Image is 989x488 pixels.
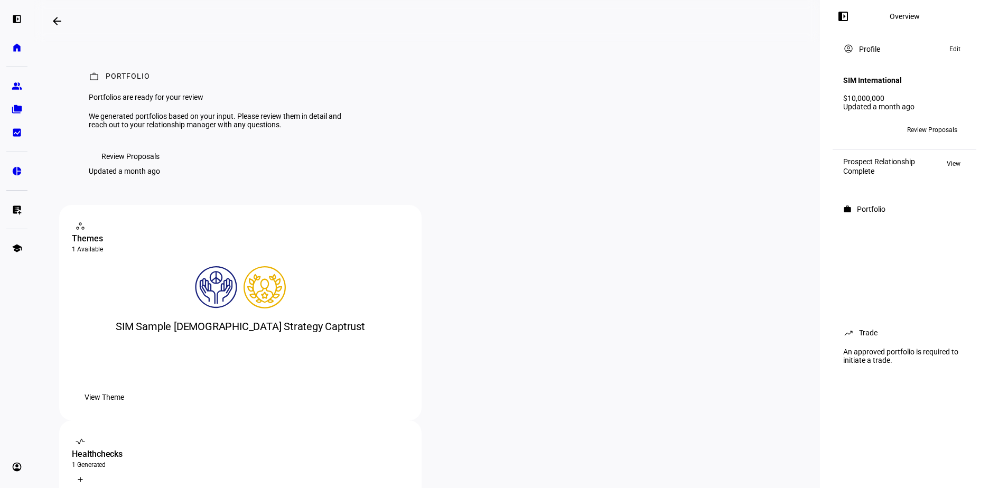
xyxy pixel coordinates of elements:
a: folder_copy [6,99,27,120]
span: View Theme [85,387,124,408]
mat-icon: arrow_backwards [51,15,63,27]
eth-mat-symbol: left_panel_open [12,14,22,24]
div: Profile [859,45,880,53]
a: home [6,37,27,58]
mat-icon: left_panel_open [837,10,850,23]
div: 1 Generated [72,461,409,469]
div: An approved portfolio is required to initiate a trade. [837,343,972,369]
span: View [947,157,960,170]
eth-mat-symbol: group [12,81,22,91]
div: Overview [890,12,920,21]
eth-mat-symbol: bid_landscape [12,127,22,138]
eth-mat-symbol: folder_copy [12,104,22,115]
a: group [6,76,27,97]
div: Updated a month ago [843,102,966,111]
div: Portfolio [857,205,885,213]
h4: SIM International [843,76,902,85]
div: We generated portfolios based on your input. Please review them in detail and reach out to your r... [89,112,349,129]
button: Review Proposals [89,146,172,167]
button: View Theme [72,387,137,408]
img: corporateEthics.custom.svg [244,266,286,308]
eth-panel-overview-card-header: Trade [843,326,966,339]
mat-icon: work [843,205,852,213]
div: 1 Available [72,245,409,254]
eth-mat-symbol: school [12,243,22,254]
eth-mat-symbol: list_alt_add [12,204,22,215]
eth-panel-overview-card-header: Portfolio [843,203,966,215]
div: Trade [859,329,878,337]
a: pie_chart [6,161,27,182]
div: SIM Sample [DEMOGRAPHIC_DATA] Strategy Captrust [72,319,409,334]
mat-icon: account_circle [843,43,854,54]
mat-icon: work [89,71,99,82]
div: Portfolios are ready for your review [89,93,349,101]
div: $10,000,000 [843,94,966,102]
span: Review Proposals [907,121,957,138]
div: Portfolio [106,72,150,82]
a: bid_landscape [6,122,27,143]
div: Prospect Relationship [843,157,915,166]
mat-icon: vital_signs [75,436,86,447]
eth-panel-overview-card-header: Profile [843,43,966,55]
button: Review Proposals [899,121,966,138]
div: Themes [72,232,409,245]
eth-mat-symbol: account_circle [12,462,22,472]
img: humanRights.colored.svg [195,266,237,308]
eth-mat-symbol: home [12,42,22,53]
span: LH [848,126,856,134]
span: Edit [949,43,960,55]
div: Healthchecks [72,448,409,461]
span: +2 [864,126,871,134]
mat-icon: workspaces [75,221,86,231]
mat-icon: trending_up [843,327,854,338]
eth-mat-symbol: pie_chart [12,166,22,176]
span: Review Proposals [101,146,160,167]
div: Updated a month ago [89,167,160,175]
div: Complete [843,167,915,175]
button: View [941,157,966,170]
button: Edit [944,43,966,55]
